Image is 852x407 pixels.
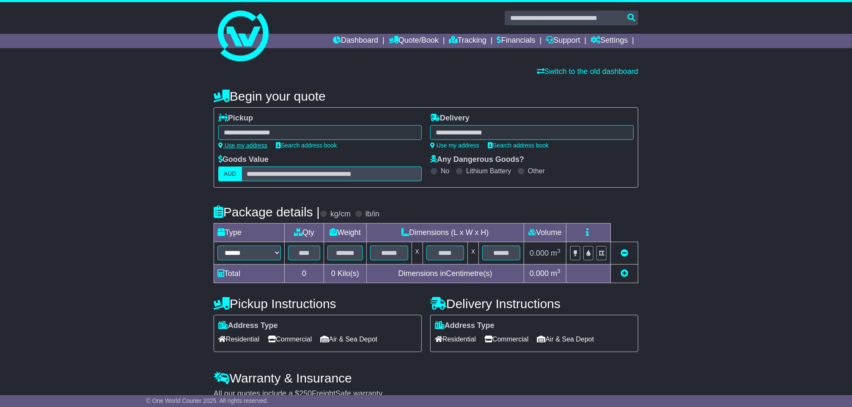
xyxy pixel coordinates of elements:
span: Residential [435,333,476,346]
span: 0.000 [530,249,549,257]
a: Quote/Book [389,34,439,48]
h4: Begin your quote [214,89,638,103]
span: m [551,249,561,257]
td: Volume [524,224,566,242]
td: 0 [285,265,324,283]
label: AUD [218,167,242,181]
label: Address Type [218,321,278,331]
a: Add new item [621,269,628,278]
td: Dimensions (L x W x H) [366,224,524,242]
div: All our quotes include a $ FreightSafe warranty. [214,389,638,399]
span: Air & Sea Depot [321,333,378,346]
td: x [412,242,423,265]
td: Qty [285,224,324,242]
label: Address Type [435,321,495,331]
td: Kilo(s) [324,265,367,283]
a: Use my address [218,142,267,149]
label: Pickup [218,114,253,123]
a: Remove this item [621,249,628,257]
label: Goods Value [218,155,269,164]
a: Dashboard [333,34,378,48]
h4: Pickup Instructions [214,297,422,311]
h4: Package details | [214,205,320,219]
label: No [441,167,449,175]
span: Commercial [484,333,528,346]
sup: 3 [557,268,561,274]
a: Settings [591,34,628,48]
td: Total [214,265,285,283]
a: Search address book [488,142,549,149]
sup: 3 [557,248,561,254]
td: Weight [324,224,367,242]
span: Commercial [268,333,312,346]
span: © One World Courier 2025. All rights reserved. [146,397,269,404]
label: kg/cm [330,210,351,219]
label: Other [528,167,545,175]
h4: Warranty & Insurance [214,371,638,385]
label: Any Dangerous Goods? [430,155,524,164]
td: Dimensions in Centimetre(s) [366,265,524,283]
span: 250 [299,389,312,398]
label: Delivery [430,114,470,123]
a: Support [546,34,580,48]
span: m [551,269,561,278]
a: Financials [497,34,536,48]
a: Use my address [430,142,479,149]
td: x [468,242,479,265]
span: 0.000 [530,269,549,278]
label: Lithium Battery [466,167,511,175]
span: Air & Sea Depot [537,333,594,346]
span: Residential [218,333,259,346]
a: Switch to the old dashboard [537,67,638,76]
a: Tracking [449,34,486,48]
label: lb/in [366,210,379,219]
span: 0 [331,269,335,278]
h4: Delivery Instructions [430,297,638,311]
td: Type [214,224,285,242]
a: Search address book [276,142,337,149]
